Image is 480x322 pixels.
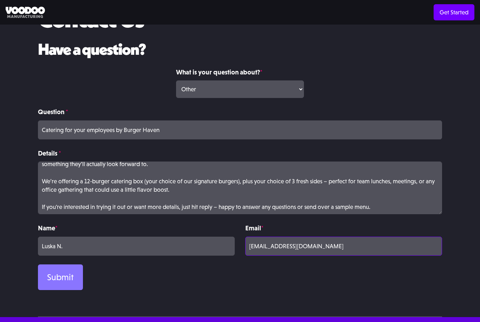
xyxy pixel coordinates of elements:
[38,120,442,139] input: Briefly describe your question
[38,108,64,116] strong: Question
[434,4,474,20] a: Get Started
[6,7,45,18] img: Voodoo Manufacturing logo
[38,67,442,290] form: Contact Form
[38,149,57,157] strong: Details
[176,67,304,77] label: What is your question about?
[38,5,144,32] h1: Contact Us
[38,223,235,233] label: Name
[38,41,442,58] h2: Have a question?
[38,264,83,290] input: Submit
[245,223,442,233] label: Email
